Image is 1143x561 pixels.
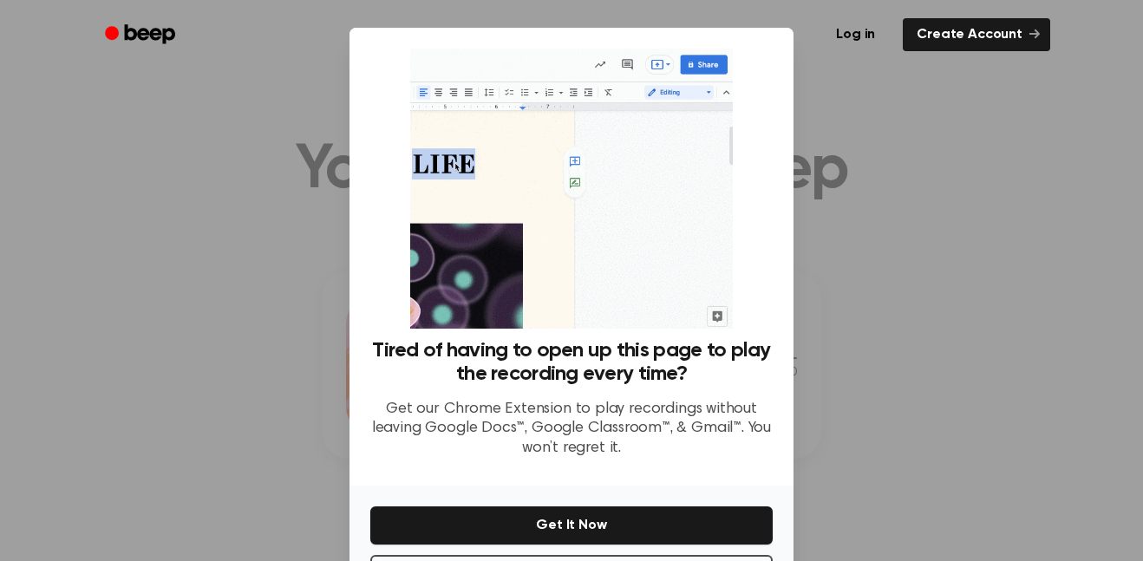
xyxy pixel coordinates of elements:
[93,18,191,52] a: Beep
[370,339,773,386] h3: Tired of having to open up this page to play the recording every time?
[410,49,732,329] img: Beep extension in action
[370,506,773,545] button: Get It Now
[370,400,773,459] p: Get our Chrome Extension to play recordings without leaving Google Docs™, Google Classroom™, & Gm...
[903,18,1050,51] a: Create Account
[819,15,892,55] a: Log in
